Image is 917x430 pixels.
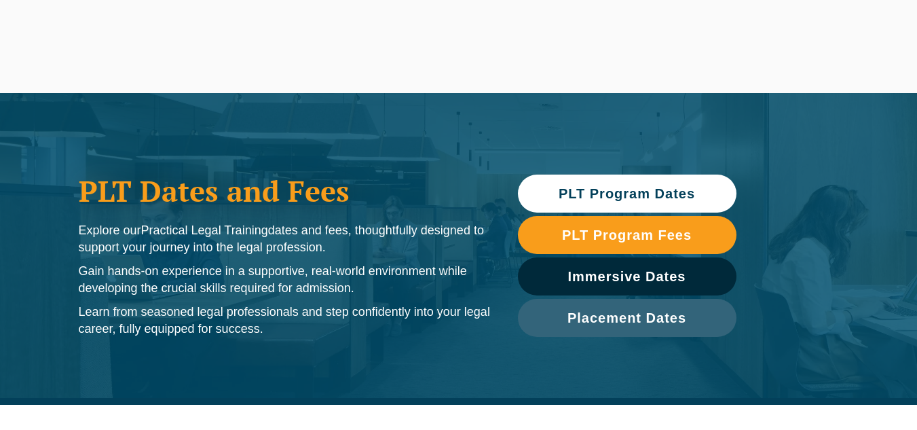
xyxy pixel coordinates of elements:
[518,299,736,337] a: Placement Dates
[518,216,736,254] a: PLT Program Fees
[567,311,686,325] span: Placement Dates
[79,174,491,208] h1: PLT Dates and Fees
[79,222,491,256] p: Explore our dates and fees, thoughtfully designed to support your journey into the legal profession.
[141,223,268,237] span: Practical Legal Training
[568,270,686,283] span: Immersive Dates
[79,304,491,338] p: Learn from seasoned legal professionals and step confidently into your legal career, fully equipp...
[559,187,695,200] span: PLT Program Dates
[518,175,736,213] a: PLT Program Dates
[562,228,692,242] span: PLT Program Fees
[518,257,736,295] a: Immersive Dates
[79,263,491,297] p: Gain hands-on experience in a supportive, real-world environment while developing the crucial ski...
